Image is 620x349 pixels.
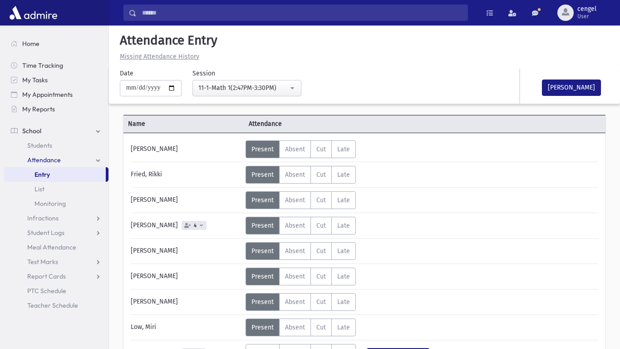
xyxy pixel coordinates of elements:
span: Present [251,273,274,280]
span: Report Cards [27,272,66,280]
span: Cut [316,247,326,255]
span: Late [337,171,350,179]
span: Test Marks [27,258,58,266]
span: Late [337,273,350,280]
span: Cut [316,222,326,229]
img: AdmirePro [7,4,59,22]
span: Monitoring [34,199,66,208]
span: Teacher Schedule [27,301,78,309]
span: Cut [316,171,326,179]
a: My Tasks [4,73,108,87]
a: Home [4,36,108,51]
a: Report Cards [4,269,108,284]
a: Monitoring [4,196,108,211]
span: Cut [316,298,326,306]
a: PTC Schedule [4,284,108,298]
span: Attendance [27,156,61,164]
span: Absent [285,273,305,280]
a: Meal Attendance [4,240,108,254]
span: 4 [192,223,198,229]
span: Meal Attendance [27,243,76,251]
span: Absent [285,222,305,229]
a: Infractions [4,211,108,225]
span: My Tasks [22,76,48,84]
h5: Attendance Entry [116,33,613,48]
span: Present [251,196,274,204]
span: Cut [316,196,326,204]
span: Home [22,40,39,48]
input: Search [137,5,467,21]
div: AttTypes [246,319,356,336]
div: AttTypes [246,166,356,184]
span: Absent [285,171,305,179]
span: Absent [285,247,305,255]
span: Cut [316,273,326,280]
span: User [577,13,596,20]
div: AttTypes [246,217,356,234]
div: [PERSON_NAME] [126,268,246,285]
div: Fried, Rikki [126,166,246,184]
a: School [4,124,108,138]
span: PTC Schedule [27,287,66,295]
div: AttTypes [246,242,356,260]
button: 11-1-Math 1(2:47PM-3:30PM) [192,80,301,96]
a: My Appointments [4,87,108,102]
a: Missing Attendance History [116,53,199,60]
div: [PERSON_NAME] [126,191,246,209]
u: Missing Attendance History [120,53,199,60]
span: Students [27,141,52,150]
span: Present [251,247,274,255]
span: Present [251,298,274,306]
a: Test Marks [4,254,108,269]
div: Low, Miri [126,319,246,336]
span: Student Logs [27,229,64,237]
span: Entry [34,170,50,179]
div: AttTypes [246,293,356,311]
span: Absent [285,196,305,204]
span: Cut [316,145,326,153]
label: Date [120,69,133,78]
span: School [22,127,41,135]
span: Name [123,119,244,129]
div: AttTypes [246,140,356,158]
a: Entry [4,167,106,182]
span: Time Tracking [22,61,63,70]
span: Present [251,222,274,229]
span: Infractions [27,214,59,222]
a: My Reports [4,102,108,116]
span: Present [251,171,274,179]
span: List [34,185,44,193]
div: [PERSON_NAME] [126,293,246,311]
span: Attendance [244,119,365,129]
span: Late [337,247,350,255]
span: Present [251,324,274,331]
a: List [4,182,108,196]
div: [PERSON_NAME] [126,217,246,234]
span: Absent [285,324,305,331]
div: [PERSON_NAME] [126,140,246,158]
div: 11-1-Math 1(2:47PM-3:30PM) [198,83,288,93]
div: AttTypes [246,191,356,209]
a: Time Tracking [4,58,108,73]
span: Present [251,145,274,153]
div: [PERSON_NAME] [126,242,246,260]
span: My Appointments [22,90,73,99]
a: Students [4,138,108,153]
button: [PERSON_NAME] [542,80,601,96]
span: cengel [577,5,596,13]
span: Late [337,145,350,153]
span: Absent [285,298,305,306]
label: Session [192,69,215,78]
span: Late [337,298,350,306]
span: My Reports [22,105,55,113]
span: Absent [285,145,305,153]
span: Late [337,196,350,204]
a: Attendance [4,153,108,167]
a: Teacher Schedule [4,298,108,313]
a: Student Logs [4,225,108,240]
span: Late [337,222,350,229]
div: AttTypes [246,268,356,285]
